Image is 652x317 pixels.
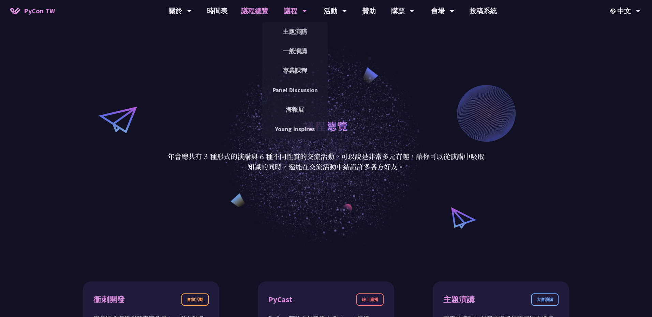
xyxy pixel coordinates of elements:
[3,2,62,19] a: PyCon TW
[10,8,20,14] img: Home icon of PyCon TW 2025
[262,63,328,79] a: 專業課程
[262,43,328,59] a: 一般演講
[531,293,559,306] div: 大會演講
[167,151,485,172] p: 年會總共有 3 種形式的演講與 6 種不同性質的交流活動。可以說是非常多元有趣，讓你可以從演講中吸取知識的同時，還能在交流活動中結識許多各方好友。
[356,293,384,306] div: 線上廣播
[181,293,209,306] div: 會前活動
[262,24,328,40] a: 主題演講
[93,294,125,306] div: 衝刺開發
[268,294,293,306] div: PyCast
[262,121,328,137] a: Young Inspires
[262,101,328,118] a: 海報展
[610,9,617,14] img: Locale Icon
[443,294,475,306] div: 主題演講
[262,82,328,98] a: Panel Discussion
[24,6,55,16] span: PyCon TW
